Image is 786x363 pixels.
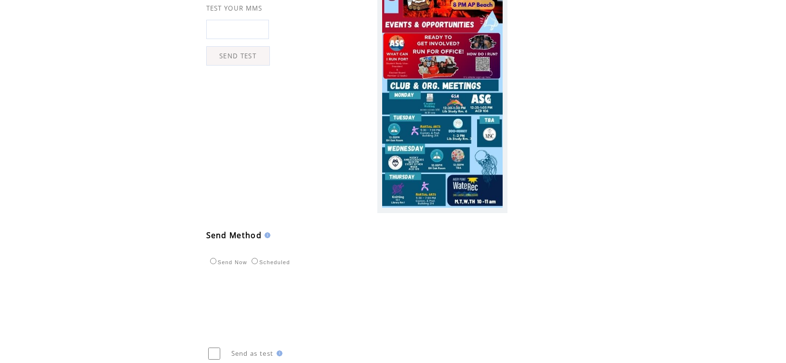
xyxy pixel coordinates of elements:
span: Send as test [231,349,274,358]
img: help.gif [262,232,270,238]
span: Send Method [206,230,262,241]
span: TEST YOUR MMS [206,4,263,13]
input: Send Now [210,258,216,264]
img: help.gif [274,350,282,356]
label: Send Now [208,259,247,265]
input: Scheduled [252,258,258,264]
label: Scheduled [249,259,290,265]
a: SEND TEST [206,46,270,66]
